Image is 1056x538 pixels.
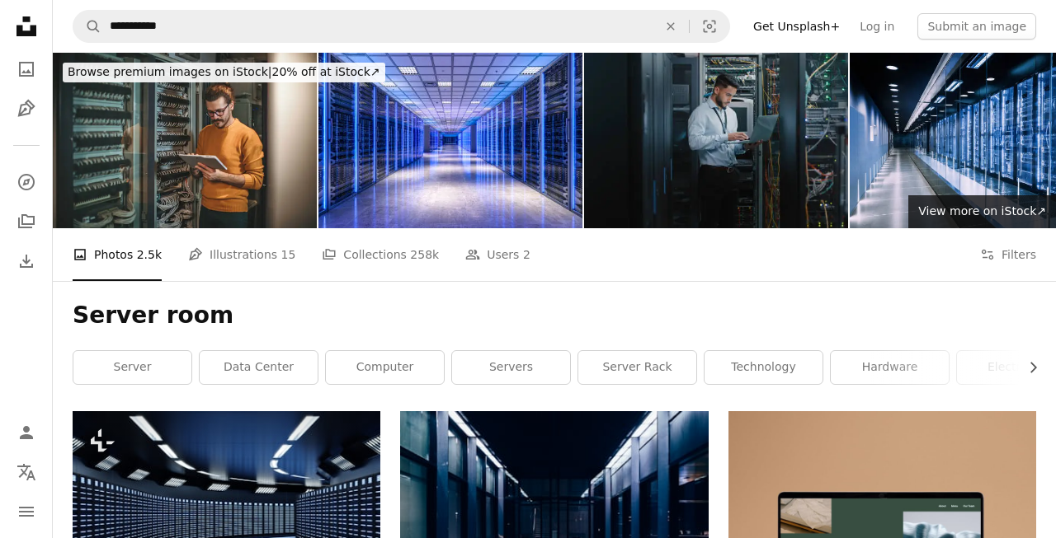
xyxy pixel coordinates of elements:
img: it support [53,53,317,228]
a: data center [200,351,318,384]
button: Visual search [690,11,729,42]
img: Shot of a young male engineer using his laptop in a server room [584,53,848,228]
button: Search Unsplash [73,11,101,42]
img: Modern server room [318,53,582,228]
a: technology [705,351,823,384]
a: server [73,351,191,384]
button: Submit an image [917,13,1036,40]
a: Photos [10,53,43,86]
a: Collections [10,205,43,238]
button: Menu [10,495,43,528]
a: server rack [578,351,696,384]
a: View more on iStock↗ [908,195,1056,228]
a: Users 2 [465,228,530,281]
a: Log in / Sign up [10,416,43,449]
span: Browse premium images on iStock | [68,65,271,78]
a: Explore [10,166,43,199]
a: hardware [831,351,949,384]
a: a long hallway with glass doors leading to another room [400,506,708,521]
span: View more on iStock ↗ [918,204,1046,218]
a: Download History [10,245,43,278]
a: servers [452,351,570,384]
form: Find visuals sitewide [73,10,730,43]
span: 15 [281,246,296,264]
a: Illustrations [10,92,43,125]
span: 20% off at iStock ↗ [68,65,380,78]
button: Language [10,456,43,489]
span: 2 [523,246,530,264]
h1: Server room [73,301,1036,330]
span: 258k [410,246,439,264]
a: Science background fiction interior rendering sci-fi spaceship corridors blue light,Server Room N... [73,506,380,521]
a: Illustrations 15 [188,228,295,281]
button: Filters [980,228,1036,281]
a: Browse premium images on iStock|20% off at iStock↗ [53,53,395,92]
a: Collections 258k [322,228,439,281]
button: Clear [653,11,689,42]
a: Log in [850,13,904,40]
a: computer [326,351,444,384]
button: scroll list to the right [1018,351,1036,384]
a: Get Unsplash+ [743,13,850,40]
